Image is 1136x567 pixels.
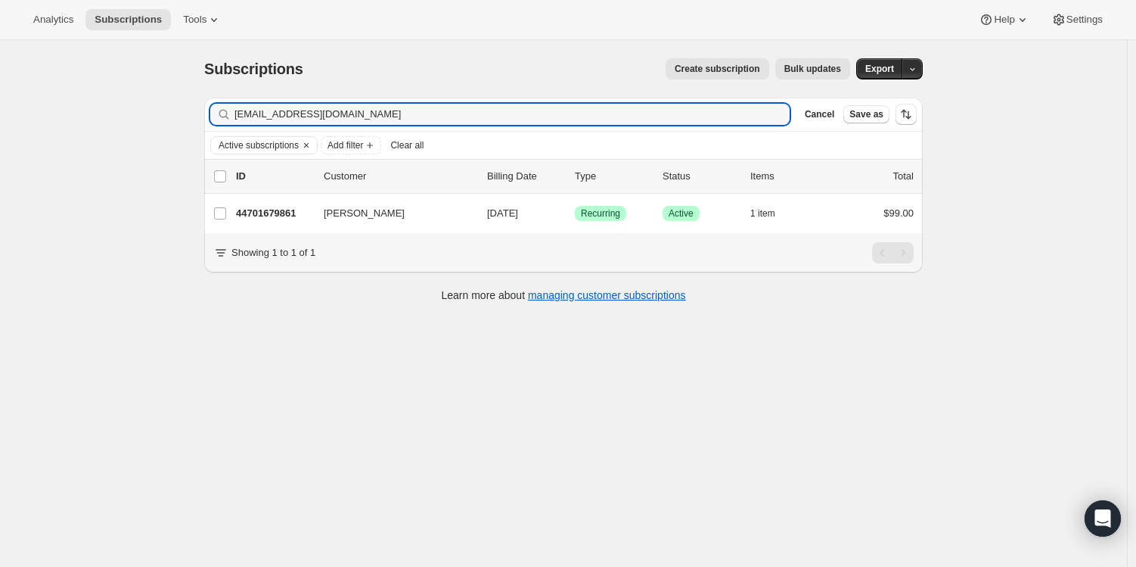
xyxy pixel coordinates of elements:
a: managing customer subscriptions [528,289,686,301]
button: Clear all [384,136,430,154]
p: Total [893,169,914,184]
span: 1 item [750,207,775,220]
span: Help [994,14,1014,26]
button: Subscriptions [85,9,171,30]
button: Settings [1042,9,1112,30]
span: [PERSON_NAME] [324,206,405,221]
span: Active [669,207,694,220]
span: Clear all [390,139,424,151]
div: Open Intercom Messenger [1085,500,1121,537]
p: Customer [324,169,475,184]
div: Type [575,169,650,184]
button: Export [856,58,903,79]
span: Save as [849,108,883,120]
p: Status [663,169,738,184]
button: 1 item [750,203,792,224]
span: Subscriptions [95,14,162,26]
input: Filter subscribers [234,104,790,125]
button: Sort the results [895,104,917,125]
button: Create subscription [666,58,769,79]
button: Bulk updates [775,58,850,79]
span: Subscriptions [204,61,303,77]
button: Tools [174,9,231,30]
p: 44701679861 [236,206,312,221]
span: Settings [1066,14,1103,26]
button: Cancel [799,105,840,123]
p: ID [236,169,312,184]
span: Tools [183,14,206,26]
span: Bulk updates [784,63,841,75]
div: Items [750,169,826,184]
span: $99.00 [883,207,914,219]
button: [PERSON_NAME] [315,201,466,226]
span: [DATE] [487,207,518,219]
span: Add filter [327,139,363,151]
div: IDCustomerBilling DateTypeStatusItemsTotal [236,169,914,184]
button: Add filter [321,136,381,154]
span: Active subscriptions [219,139,299,151]
span: Analytics [33,14,73,26]
p: Learn more about [442,288,686,303]
button: Help [970,9,1038,30]
span: Cancel [805,108,834,120]
p: Showing 1 to 1 of 1 [231,245,315,260]
button: Save as [843,105,889,123]
nav: Pagination [872,242,914,263]
span: Create subscription [675,63,760,75]
button: Analytics [24,9,82,30]
div: 44701679861[PERSON_NAME][DATE]SuccessRecurringSuccessActive1 item$99.00 [236,203,914,224]
span: Recurring [581,207,620,220]
button: Clear [299,137,314,154]
button: Active subscriptions [211,137,299,154]
p: Billing Date [487,169,563,184]
span: Export [865,63,894,75]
